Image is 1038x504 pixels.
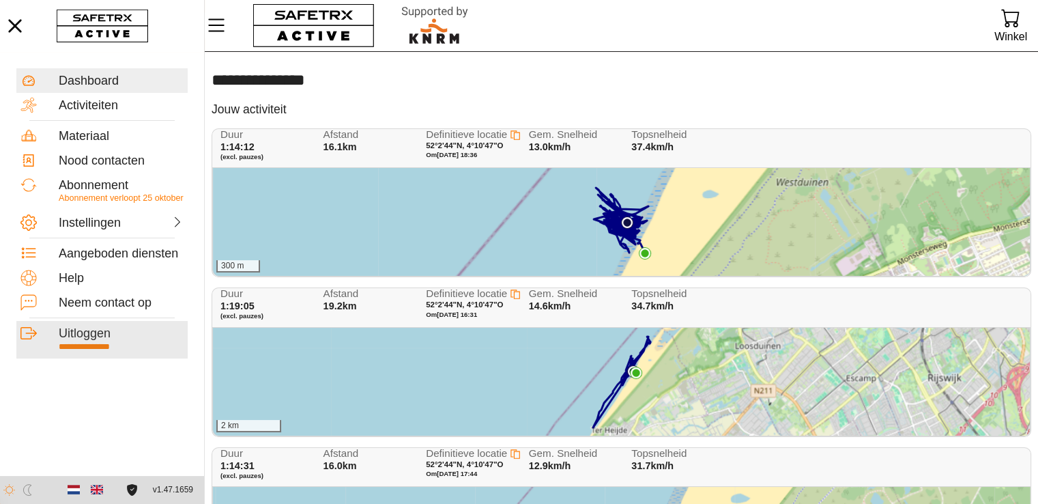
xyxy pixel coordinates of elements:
div: Instellingen [59,216,119,231]
span: Duur [220,288,308,300]
span: Om [DATE] 18:36 [426,151,477,158]
img: Equipment.svg [20,128,37,144]
span: 1:19:05 [220,300,255,311]
button: Dutch [62,478,85,501]
div: Dashboard [59,74,184,89]
span: Om [DATE] 17:44 [426,470,477,477]
img: Help.svg [20,270,37,286]
span: (excl. pauzes) [220,312,308,320]
span: Abonnement verloopt 25 oktober [59,193,184,203]
span: (excl. pauzes) [220,153,308,161]
div: Activiteiten [59,98,184,113]
div: Uitloggen [59,326,184,341]
img: ContactUs.svg [20,294,37,311]
span: 31.7km/h [631,460,674,471]
div: Aangeboden diensten [59,247,184,262]
img: ModeDark.svg [22,484,33,496]
a: Licentieovereenkomst [123,484,141,496]
span: 16.0km [323,460,357,471]
span: Afstand [323,129,411,141]
div: Abonnement [59,178,184,193]
span: Topsnelheid [631,448,719,460]
span: 16.1km [323,141,357,152]
span: 14.6km/h [529,300,571,311]
span: Gem. Snelheid [529,129,616,141]
img: Activities.svg [20,97,37,113]
div: Materiaal [59,129,184,144]
span: Afstand [323,448,411,460]
button: Menu [205,11,239,40]
span: Duur [220,448,308,460]
span: Om [DATE] 16:31 [426,311,477,318]
img: PathEnd.svg [630,367,642,379]
img: ModeLight.svg [3,484,15,496]
span: 52°2'44"N, 4°10'47"O [426,300,503,309]
span: 19.2km [323,300,357,311]
div: Help [59,271,184,286]
span: 12.9km/h [529,460,571,471]
img: nl.svg [68,484,80,496]
span: Gem. Snelheid [529,448,616,460]
span: Afstand [323,288,411,300]
span: 1:14:31 [220,460,255,471]
span: Topsnelheid [631,129,719,141]
span: 37.4km/h [631,141,674,152]
span: 1:14:12 [220,141,255,152]
span: 34.7km/h [631,300,674,311]
img: RescueLogo.svg [386,3,484,48]
img: en.svg [91,484,103,496]
span: Gem. Snelheid [529,288,616,300]
span: Definitieve locatie [426,128,507,140]
span: v1.47.1659 [153,483,193,497]
span: Definitieve locatie [426,288,507,299]
button: English [85,478,109,501]
span: Definitieve locatie [426,447,507,459]
span: 52°2'44"N, 4°10'47"O [426,460,503,468]
button: v1.47.1659 [145,479,201,501]
div: 300 m [216,260,260,272]
div: 2 km [216,420,281,432]
img: PathStart.svg [621,216,633,229]
span: 52°2'44"N, 4°10'47"O [426,141,503,150]
span: (excl. pauzes) [220,472,308,480]
img: Subscription.svg [20,177,37,193]
img: PathStart.svg [627,365,639,378]
h5: Jouw activiteit [212,102,287,117]
span: Topsnelheid [631,288,719,300]
span: Duur [220,129,308,141]
div: Winkel [994,27,1027,46]
span: 13.0km/h [529,141,571,152]
div: Neem contact op [59,296,184,311]
div: Nood contacten [59,154,184,169]
img: PathEnd.svg [639,247,651,260]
